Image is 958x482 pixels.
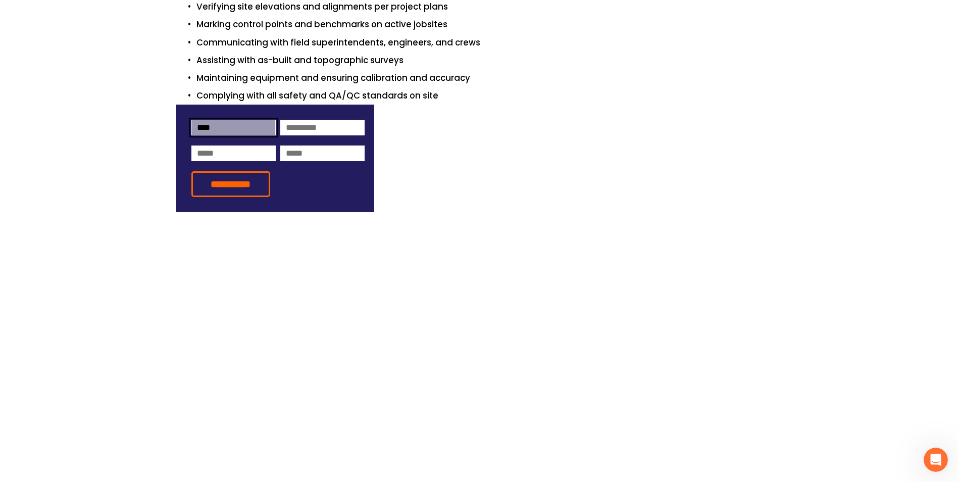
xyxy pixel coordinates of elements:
[196,54,782,67] p: Assisting with as-built and topographic surveys
[196,89,782,103] p: Complying with all safety and QA/QC standards on site
[196,36,782,50] p: Communicating with field superintendents, engineers, and crews
[196,18,782,31] p: Marking control points and benchmarks on active jobsites
[924,448,948,472] iframe: Intercom live chat
[196,71,782,85] p: Maintaining equipment and ensuring calibration and accuracy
